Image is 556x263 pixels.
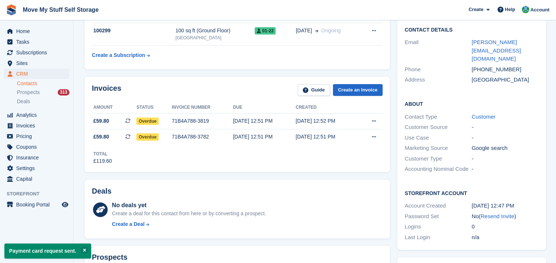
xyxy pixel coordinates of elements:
[405,212,471,221] div: Password Set
[530,6,549,14] span: Account
[175,35,254,41] div: [GEOGRAPHIC_DATA]
[92,84,121,96] h2: Invoices
[321,28,341,33] span: Ongoing
[16,110,60,120] span: Analytics
[4,174,69,184] a: menu
[112,201,266,210] div: No deals yet
[92,27,175,35] div: 100299
[481,213,514,219] a: Resend Invite
[16,174,60,184] span: Capital
[16,152,60,163] span: Insurance
[112,220,145,228] div: Create a Deal
[92,253,128,262] h2: Prospects
[471,76,538,84] div: [GEOGRAPHIC_DATA]
[405,144,471,152] div: Marketing Source
[92,51,145,59] div: Create a Subscription
[405,155,471,163] div: Customer Type
[92,48,150,62] a: Create a Subscription
[4,26,69,36] a: menu
[4,131,69,141] a: menu
[172,133,233,141] div: 71B4A788-3782
[16,47,60,58] span: Subscriptions
[295,102,358,114] th: Created
[469,6,483,13] span: Create
[17,98,69,105] a: Deals
[471,134,538,142] div: -
[92,102,136,114] th: Amount
[471,114,495,120] a: Customer
[4,110,69,120] a: menu
[112,220,266,228] a: Create a Deal
[405,38,471,63] div: Email
[136,133,159,141] span: Overdue
[4,69,69,79] a: menu
[93,157,112,165] div: £119.60
[405,134,471,142] div: Use Case
[4,120,69,131] a: menu
[4,58,69,68] a: menu
[92,187,111,195] h2: Deals
[17,89,40,96] span: Prospects
[16,69,60,79] span: CRM
[93,133,109,141] span: £59.80
[4,163,69,173] a: menu
[233,133,296,141] div: [DATE] 12:51 PM
[136,102,172,114] th: Status
[20,4,101,16] a: Move My Stuff Self Storage
[112,210,266,217] div: Create a deal for this contact from here or by converting a prospect.
[333,84,383,96] a: Create an Invoice
[471,65,538,74] div: [PHONE_NUMBER]
[93,117,109,125] span: £59.80
[405,165,471,173] div: Accounting Nominal Code
[61,200,69,209] a: Preview store
[295,117,358,125] div: [DATE] 12:52 PM
[4,37,69,47] a: menu
[172,117,233,125] div: 71B4A788-3819
[471,123,538,131] div: -
[4,152,69,163] a: menu
[405,65,471,74] div: Phone
[4,244,91,259] p: Payment card request sent.
[471,155,538,163] div: -
[7,190,73,198] span: Storefront
[505,6,515,13] span: Help
[405,202,471,210] div: Account Created
[16,131,60,141] span: Pricing
[471,202,538,210] div: [DATE] 12:47 PM
[4,47,69,58] a: menu
[16,199,60,210] span: Booking Portal
[405,27,538,33] h2: Contact Details
[6,4,17,15] img: stora-icon-8386f47178a22dfd0bd8f6a31ec36ba5ce8667c1dd55bd0f319d3a0aa187defe.svg
[298,84,330,96] a: Guide
[471,39,521,62] a: [PERSON_NAME][EMAIL_ADDRESS][DOMAIN_NAME]
[16,163,60,173] span: Settings
[471,223,538,231] div: 0
[4,199,69,210] a: menu
[479,213,516,219] span: ( )
[16,58,60,68] span: Sites
[405,223,471,231] div: Logins
[471,165,538,173] div: -
[405,100,538,107] h2: About
[522,6,529,13] img: Dan
[295,133,358,141] div: [DATE] 12:51 PM
[17,98,30,105] span: Deals
[17,80,69,87] a: Contacts
[405,123,471,131] div: Customer Source
[233,117,296,125] div: [DATE] 12:51 PM
[136,118,159,125] span: Overdue
[16,37,60,47] span: Tasks
[405,76,471,84] div: Address
[175,27,254,35] div: 100 sq ft (Ground Floor)
[233,102,296,114] th: Due
[17,89,69,96] a: Prospects 313
[471,144,538,152] div: Google search
[296,27,312,35] span: [DATE]
[405,113,471,121] div: Contact Type
[16,142,60,152] span: Coupons
[58,89,69,96] div: 313
[16,26,60,36] span: Home
[16,120,60,131] span: Invoices
[4,142,69,152] a: menu
[172,102,233,114] th: Invoice number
